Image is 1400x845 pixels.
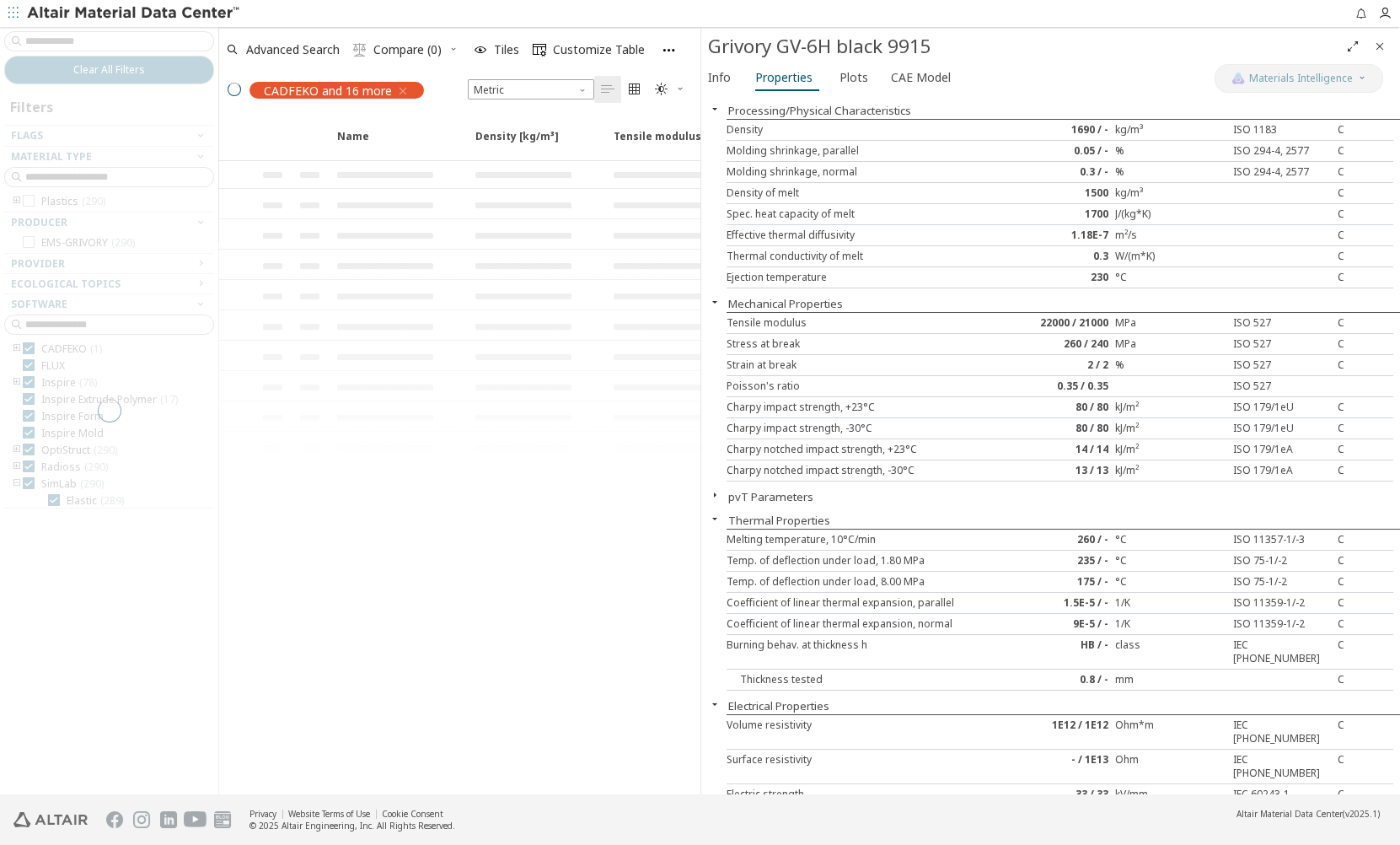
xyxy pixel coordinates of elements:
[1338,250,1393,263] div: C
[1115,673,1226,686] div: mm
[1226,575,1338,589] div: ISO 75-1/-2
[290,129,327,159] span: Favorite
[1231,72,1245,85] img: AI Copilot
[728,103,911,118] button: Processing/Physical Characteristics
[353,43,367,57] i: 
[1226,144,1338,158] div: ISO 294-4, 2577
[1115,250,1226,263] div: W/(m*K)
[1226,638,1338,665] div: IEC [PHONE_NUMBER]
[1115,123,1226,137] div: kg/m³
[1004,575,1115,589] div: 175 / -
[1338,271,1393,284] div: C
[1236,808,1343,820] span: Altair Material Data Center
[1004,144,1115,158] div: 0.05 / -
[1115,533,1226,546] div: °C
[1338,186,1393,200] div: C
[727,358,1005,372] div: Strain at break
[1115,617,1226,631] div: 1/K
[701,295,728,309] button: Close
[727,186,1005,200] div: Density of melt
[727,207,1005,221] div: Spec. heat capacity of melt
[1338,788,1393,801] div: C
[701,488,728,502] button: Close
[727,464,1005,477] div: Charpy notched impact strength, -30°C
[1004,788,1115,801] div: 33 / 33
[553,44,645,56] span: Customize Table
[648,76,692,103] button: Theme
[891,64,951,91] span: CAE Model
[614,129,734,159] span: Tensile modulus [MPa]
[1226,358,1338,372] div: ISO 527
[1338,596,1393,610] div: C
[1338,144,1393,158] div: C
[1338,719,1393,745] div: C
[1338,165,1393,179] div: C
[1338,617,1393,631] div: C
[475,129,559,159] span: Density [kg/m³]
[1115,443,1226,456] div: kJ/m²
[1338,638,1393,665] div: C
[264,83,392,98] span: CADFEKO and 16 more
[1226,617,1338,631] div: ISO 11359-1/-2
[1366,33,1393,60] button: Close
[1115,422,1226,435] div: kJ/m²
[1115,554,1226,568] div: °C
[1004,337,1115,351] div: 260 / 240
[727,123,1005,137] div: Density
[594,76,621,103] button: Table View
[727,229,1005,242] div: Effective thermal diffusivity
[1338,207,1393,221] div: C
[727,617,1005,631] div: Coefficient of linear thermal expansion, normal
[1115,271,1226,284] div: °C
[655,83,668,96] i: 
[1226,422,1338,435] div: ISO 179/1eU
[1004,186,1115,200] div: 1500
[1338,554,1393,568] div: C
[327,129,465,159] span: Name
[1115,165,1226,179] div: %
[1226,788,1338,801] div: IEC 60243-1
[727,788,1005,801] div: Electric strength
[465,129,603,159] span: Density [kg/m³]
[1226,123,1338,137] div: ISO 1183
[1115,401,1226,414] div: kJ/m²
[533,43,546,57] i: 
[1115,358,1226,372] div: %
[468,79,594,100] div: Unit System
[628,83,641,96] i: 
[1004,379,1115,393] div: 0.35 / 0.35
[701,102,728,116] button: Close
[708,33,1340,60] div: Grivory GV-6H black 9915
[728,296,843,311] button: Mechanical Properties
[1338,533,1393,546] div: C
[1004,271,1115,284] div: 230
[1338,337,1393,351] div: C
[382,808,443,820] a: Cookie Consent
[13,812,88,827] img: Altair Engineering
[1004,443,1115,456] div: 14 / 14
[728,698,829,713] button: Electrical Properties
[1115,464,1226,477] div: kJ/m²
[839,64,868,91] span: Plots
[1004,753,1115,780] div: - / 1E13
[468,79,594,100] span: Metric
[1004,719,1115,745] div: 1E12 / 1E12
[1004,401,1115,414] div: 80 / 80
[1004,123,1115,137] div: 1690 / -
[1115,638,1226,665] div: class
[755,64,813,91] span: Properties
[1115,719,1226,745] div: Ohm*m
[1115,229,1226,242] div: m²/s
[1226,719,1338,745] div: IEC [PHONE_NUMBER]
[1004,673,1115,686] div: 0.8 / -
[1215,64,1383,93] button: AI CopilotMaterials Intelligence
[27,5,242,22] img: Altair Material Data Center
[249,820,455,832] div: © 2025 Altair Engineering, Inc. All Rights Reserved.
[1115,207,1226,221] div: J/(kg*K)
[1115,575,1226,589] div: °C
[373,44,442,56] span: Compare (0)
[1338,422,1393,435] div: C
[1226,337,1338,351] div: ISO 527
[1004,554,1115,568] div: 235 / -
[1338,575,1393,589] div: C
